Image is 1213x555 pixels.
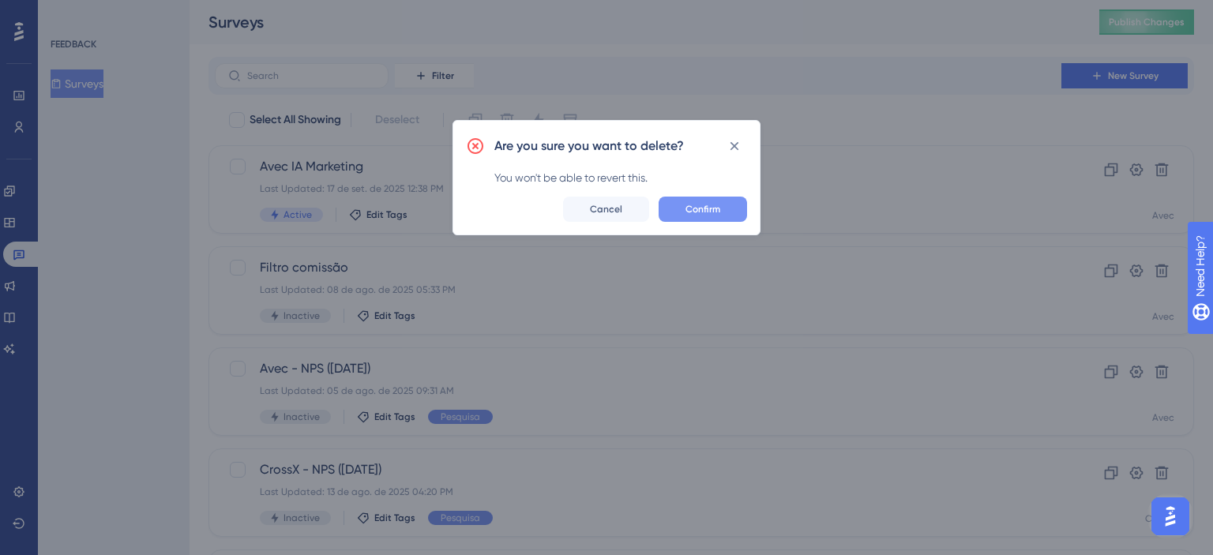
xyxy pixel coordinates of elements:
[37,4,99,23] span: Need Help?
[1147,493,1194,540] iframe: UserGuiding AI Assistant Launcher
[494,137,684,156] h2: Are you sure you want to delete?
[590,203,622,216] span: Cancel
[494,168,747,187] div: You won't be able to revert this.
[685,203,720,216] span: Confirm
